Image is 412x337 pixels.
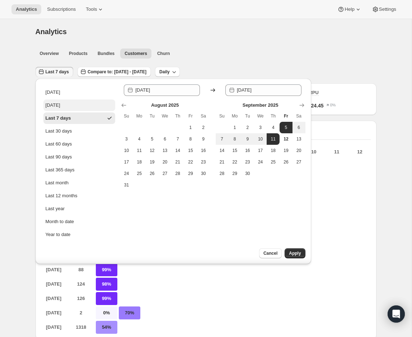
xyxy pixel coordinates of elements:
[231,148,238,153] span: 15
[41,306,66,319] p: [DATE]
[345,6,354,12] span: Help
[197,110,210,122] th: Saturday
[149,148,156,153] span: 12
[216,133,229,145] button: Sunday September 7 2025
[120,145,133,156] button: Sunday August 10 2025
[326,148,347,156] p: 11
[200,159,207,165] span: 23
[216,110,229,122] th: Sunday
[43,138,115,150] button: Last 60 days
[244,113,251,119] span: Tu
[241,122,254,133] button: Tuesday September 2 2025
[174,171,181,176] span: 28
[228,133,241,145] button: Monday September 8 2025
[184,122,197,133] button: Friday August 1 2025
[297,100,307,110] button: Show next month, October 2025
[197,156,210,168] button: Saturday August 23 2025
[174,136,181,142] span: 7
[146,156,159,168] button: Tuesday August 19 2025
[123,159,130,165] span: 17
[280,156,292,168] button: Friday September 26 2025
[305,90,319,95] span: ARPU
[41,321,66,334] p: [DATE]
[161,136,169,142] span: 6
[16,6,37,12] span: Analytics
[244,171,251,176] span: 30
[184,110,197,122] th: Friday
[46,102,60,109] div: [DATE]
[267,133,280,145] button: End of range Thursday September 11 2025
[47,6,76,12] span: Subscriptions
[270,159,277,165] span: 25
[146,110,159,122] th: Tuesday
[216,156,229,168] button: Sunday September 21 2025
[257,113,264,119] span: We
[282,148,290,153] span: 19
[78,67,151,77] button: Compare to: [DATE] - [DATE]
[46,179,69,186] div: Last month
[146,145,159,156] button: Tuesday August 12 2025
[200,136,207,142] span: 9
[120,168,133,179] button: Sunday August 24 2025
[187,159,194,165] span: 22
[270,113,277,119] span: Th
[133,145,146,156] button: Monday August 11 2025
[88,69,146,75] span: Compare to: [DATE] - [DATE]
[69,263,94,276] p: 88
[133,168,146,179] button: Monday August 25 2025
[367,4,401,14] button: Settings
[228,168,241,179] button: Monday September 29 2025
[171,133,184,145] button: Thursday August 7 2025
[282,136,290,142] span: 12
[197,133,210,145] button: Saturday August 9 2025
[46,115,71,122] div: Last 7 days
[200,113,207,119] span: Sa
[136,113,143,119] span: Mo
[69,278,94,291] p: 124
[200,148,207,153] span: 16
[241,156,254,168] button: Tuesday September 23 2025
[69,51,88,56] span: Products
[254,145,267,156] button: Wednesday September 17 2025
[133,156,146,168] button: Monday August 18 2025
[159,156,172,168] button: Wednesday August 20 2025
[295,159,303,165] span: 27
[43,177,115,189] button: Last month
[161,171,169,176] span: 27
[123,136,130,142] span: 3
[280,122,292,133] button: Start of range Friday September 5 2025
[187,136,194,142] span: 8
[289,250,301,256] span: Apply
[254,122,267,133] button: Wednesday September 3 2025
[267,110,280,122] th: Thursday
[159,168,172,179] button: Wednesday August 27 2025
[123,171,130,176] span: 24
[136,171,143,176] span: 25
[120,156,133,168] button: Sunday August 17 2025
[41,292,66,305] p: [DATE]
[96,278,117,291] p: 98%
[241,145,254,156] button: Tuesday September 16 2025
[120,110,133,122] th: Sunday
[187,113,194,119] span: Fr
[270,125,277,130] span: 4
[244,125,251,130] span: 2
[388,305,405,323] div: Open Intercom Messenger
[171,145,184,156] button: Thursday August 14 2025
[219,159,226,165] span: 21
[257,148,264,153] span: 17
[270,148,277,153] span: 18
[136,159,143,165] span: 18
[295,148,303,153] span: 20
[123,148,130,153] span: 10
[292,122,305,133] button: Saturday September 6 2025
[159,110,172,122] th: Wednesday
[267,145,280,156] button: Thursday September 18 2025
[159,133,172,145] button: Wednesday August 6 2025
[184,133,197,145] button: Friday August 8 2025
[81,4,108,14] button: Tools
[46,89,60,96] div: [DATE]
[171,168,184,179] button: Thursday August 28 2025
[282,159,290,165] span: 26
[174,148,181,153] span: 14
